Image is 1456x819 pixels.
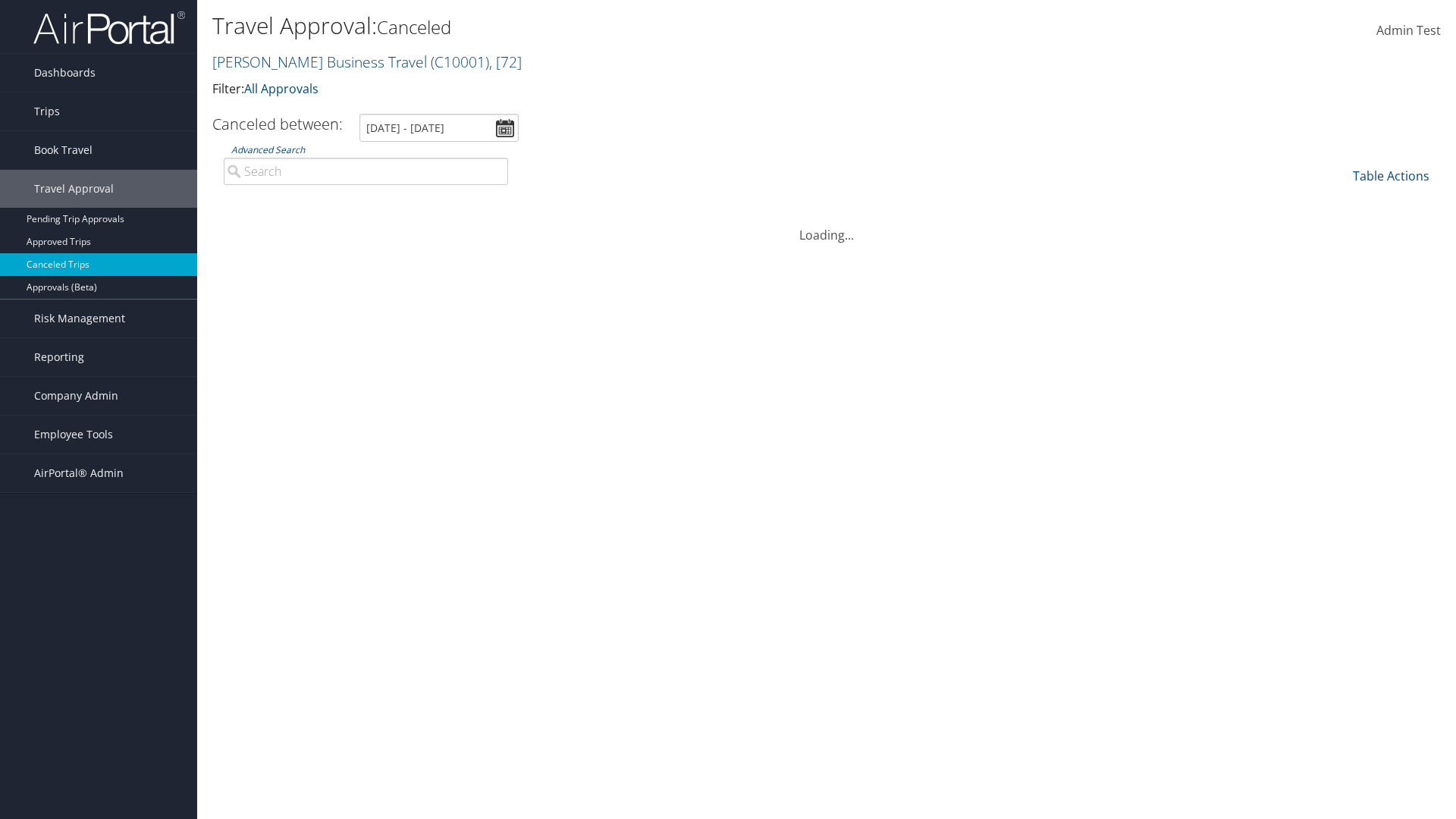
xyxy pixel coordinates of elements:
[34,93,60,130] span: Trips
[377,14,451,39] small: Canceled
[212,52,522,72] a: [PERSON_NAME] Business Travel
[34,170,114,208] span: Travel Approval
[231,143,305,156] a: Advanced Search
[1353,168,1429,184] a: Table Actions
[212,208,1441,244] div: Loading...
[244,80,318,97] a: All Approvals
[212,114,343,134] h3: Canceled between:
[33,10,185,45] img: airportal-logo.png
[1376,22,1441,39] span: Admin Test
[212,80,1031,99] p: Filter:
[34,377,118,415] span: Company Admin
[34,300,125,337] span: Risk Management
[431,52,489,72] span: ( C10001 )
[34,131,93,169] span: Book Travel
[34,454,124,492] span: AirPortal® Admin
[224,158,508,185] input: Advanced Search
[489,52,522,72] span: , [ 72 ]
[359,114,519,142] input: [DATE] - [DATE]
[212,10,1031,42] h1: Travel Approval:
[1376,8,1441,55] a: Admin Test
[34,416,113,453] span: Employee Tools
[34,338,84,376] span: Reporting
[34,54,96,92] span: Dashboards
